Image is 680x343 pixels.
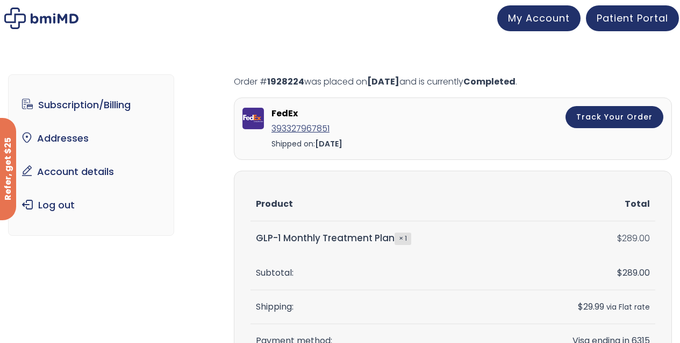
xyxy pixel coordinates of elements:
strong: × 1 [395,233,411,244]
span: 289.00 [617,267,650,279]
td: GLP-1 Monthly Treatment Plan [250,221,515,256]
span: $ [617,267,622,279]
a: Addresses [17,127,166,150]
bdi: 289.00 [617,232,650,244]
span: 29.99 [578,300,604,313]
a: Track Your Order [566,106,663,128]
img: My account [4,8,78,29]
th: Shipping: [250,290,515,324]
div: Shipped on: [271,136,457,151]
a: Subscription/Billing [17,94,166,116]
a: 393327967851 [271,122,330,135]
p: Order # was placed on and is currently . [234,74,672,89]
a: Log out [17,194,166,216]
mark: [DATE] [367,75,399,88]
span: $ [578,300,583,313]
nav: Account pages [8,74,174,236]
span: $ [617,232,622,244]
strong: FedEx [271,106,455,121]
img: fedex.png [242,108,264,129]
strong: [DATE] [315,138,342,149]
a: Patient Portal [586,5,679,31]
mark: 1928224 [267,75,304,88]
span: Patient Portal [597,11,668,25]
th: Product [250,187,515,221]
th: Total [515,187,655,221]
small: via Flat rate [606,302,650,312]
th: Subtotal: [250,256,515,290]
span: My Account [508,11,570,25]
mark: Completed [463,75,516,88]
a: My Account [497,5,581,31]
a: Account details [17,160,166,183]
